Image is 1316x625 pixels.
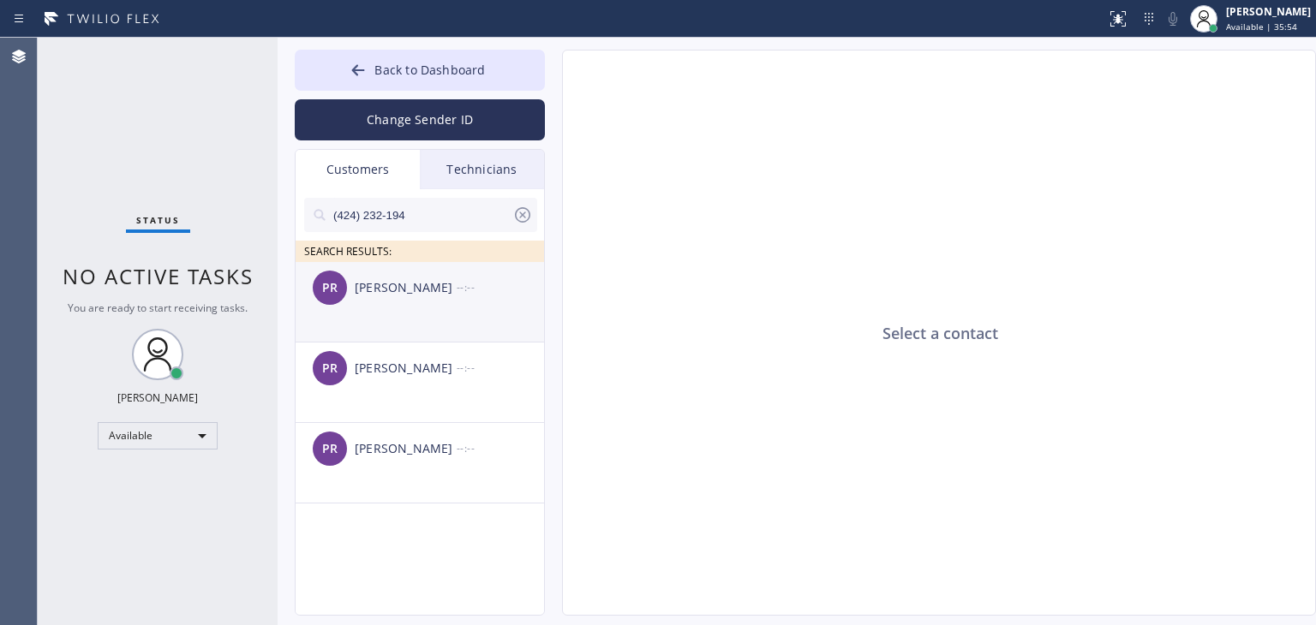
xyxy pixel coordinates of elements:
[68,301,248,315] span: You are ready to start receiving tasks.
[355,278,457,298] div: [PERSON_NAME]
[1226,21,1297,33] span: Available | 35:54
[63,262,254,290] span: No active tasks
[1226,4,1311,19] div: [PERSON_NAME]
[355,359,457,378] div: [PERSON_NAME]
[322,278,338,298] span: PR
[98,422,218,449] div: Available
[322,439,338,459] span: PR
[295,99,545,140] button: Change Sender ID
[1161,7,1185,31] button: Mute
[420,150,544,189] div: Technicians
[355,439,457,459] div: [PERSON_NAME]
[457,277,546,297] div: --:--
[322,359,338,378] span: PR
[374,62,485,78] span: Back to Dashboard
[296,150,420,189] div: Customers
[136,214,180,226] span: Status
[304,244,392,259] span: SEARCH RESULTS:
[295,50,545,91] button: Back to Dashboard
[457,438,546,458] div: --:--
[332,198,512,232] input: Search
[457,358,546,378] div: --:--
[117,390,198,405] div: [PERSON_NAME]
